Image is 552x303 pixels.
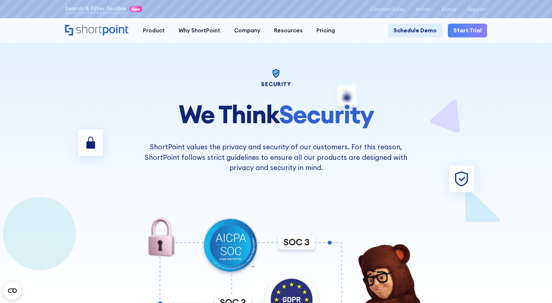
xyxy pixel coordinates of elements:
[316,27,335,35] div: Pricing
[441,7,457,12] a: Status
[234,27,260,35] div: Company
[388,24,442,37] a: Schedule Demo
[371,7,405,12] a: Contact Sales
[468,7,487,12] a: Support
[138,81,414,87] div: Security
[279,98,374,130] span: Security
[267,24,310,37] a: Resources
[274,27,303,35] div: Resources
[416,7,430,12] a: Install
[227,24,267,37] a: Company
[172,24,227,37] a: Why ShortPoint
[136,24,172,37] a: Product
[65,5,127,13] a: Search & Filter Toolbar
[310,24,342,37] a: Pricing
[138,101,414,128] h1: We Think
[143,27,165,35] div: Product
[4,282,21,299] button: Open CMP widget
[179,27,220,35] div: Why ShortPoint
[389,12,552,303] iframe: Chat Widget
[65,25,129,37] a: Home
[138,142,414,173] p: ShortPoint values the privacy and security of our customers. For this reason, ShortPoint follows ...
